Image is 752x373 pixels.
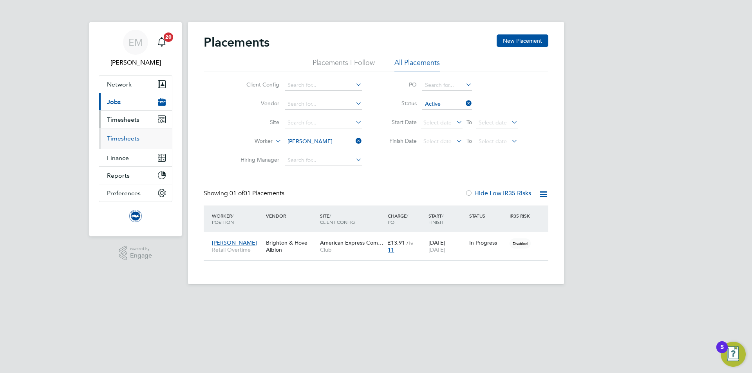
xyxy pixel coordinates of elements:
button: Timesheets [99,111,172,128]
span: Select date [423,119,452,126]
li: All Placements [394,58,440,72]
div: [DATE] [427,235,467,257]
input: Search for... [285,80,362,91]
img: brightonandhovealbion-logo-retina.png [129,210,142,222]
div: 5 [720,347,724,357]
button: New Placement [497,34,548,47]
div: Charge [386,209,427,229]
div: Status [467,209,508,223]
span: / PO [388,213,408,225]
span: To [464,136,474,146]
div: Worker [210,209,264,229]
span: Network [107,81,132,88]
label: Finish Date [381,137,417,144]
label: Start Date [381,119,417,126]
a: 20 [154,30,170,55]
a: Go to home page [99,210,172,222]
span: Select date [423,138,452,145]
button: Preferences [99,184,172,202]
span: American Express Com… [320,239,383,246]
div: Showing [204,189,286,198]
span: [DATE] [428,246,445,253]
span: Jobs [107,98,121,106]
label: Site [234,119,279,126]
label: Worker [228,137,273,145]
span: / Position [212,213,234,225]
span: / hr [407,240,413,246]
label: Hiring Manager [234,156,279,163]
a: EM[PERSON_NAME] [99,30,172,67]
span: Reports [107,172,130,179]
span: Select date [479,119,507,126]
button: Network [99,76,172,93]
input: Search for... [285,99,362,110]
div: In Progress [469,239,506,246]
label: Hide Low IR35 Risks [465,189,531,197]
div: Timesheets [99,128,172,149]
div: Vendor [264,209,318,223]
label: Client Config [234,81,279,88]
span: / Client Config [320,213,355,225]
span: 11 [388,246,394,253]
a: [PERSON_NAME]Retail OvertimeBrighton & Hove AlbionAmerican Express Com…Club£13.91 / hr11[DATE][DA... [210,235,548,241]
label: Status [381,100,417,107]
span: Club [320,246,384,253]
input: Search for... [285,117,362,128]
div: Brighton & Hove Albion [264,235,318,257]
span: 01 Placements [230,189,284,197]
nav: Main navigation [89,22,182,236]
input: Search for... [285,155,362,166]
span: Preferences [107,189,141,197]
label: Vendor [234,100,279,107]
span: Engage [130,252,152,259]
div: IR35 Risk [508,209,535,223]
span: Select date [479,138,507,145]
a: Powered byEngage [119,246,152,261]
a: Timesheets [107,135,139,142]
div: Start [427,209,467,229]
span: [PERSON_NAME] [212,239,257,246]
h2: Placements [204,34,269,50]
span: Edyta Marchant [99,58,172,67]
li: Placements I Follow [313,58,375,72]
span: Finance [107,154,129,162]
button: Finance [99,149,172,166]
span: EM [128,37,143,47]
span: / Finish [428,213,443,225]
label: PO [381,81,417,88]
div: Site [318,209,386,229]
input: Search for... [422,80,472,91]
span: 20 [164,32,173,42]
input: Search for... [285,136,362,147]
button: Jobs [99,93,172,110]
span: Timesheets [107,116,139,123]
input: Select one [422,99,472,110]
span: £13.91 [388,239,405,246]
span: Powered by [130,246,152,252]
span: Disabled [510,238,531,249]
span: 01 of [230,189,244,197]
button: Reports [99,167,172,184]
span: To [464,117,474,127]
span: Retail Overtime [212,246,262,253]
button: Open Resource Center, 5 new notifications [721,342,746,367]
